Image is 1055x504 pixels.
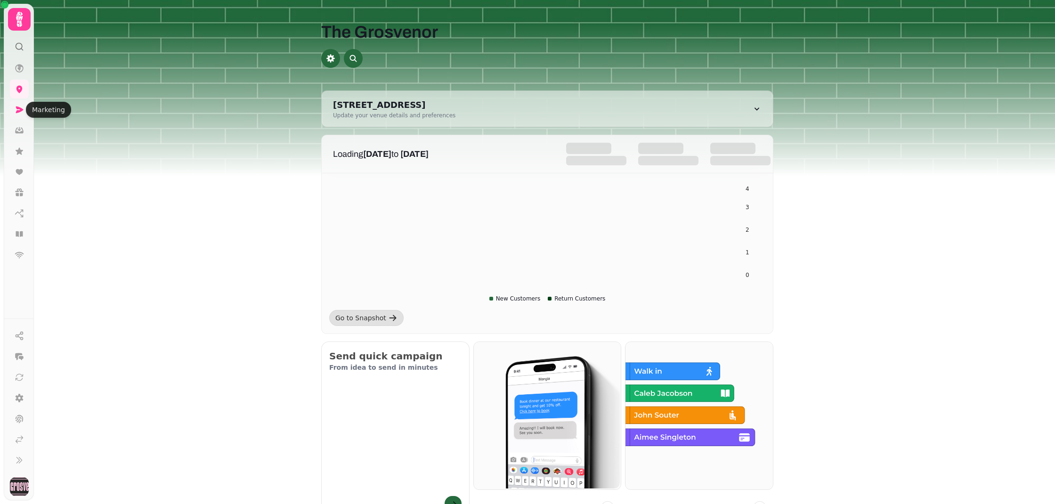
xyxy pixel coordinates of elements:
[746,227,749,233] tspan: 2
[400,149,429,159] strong: [DATE]
[746,204,749,211] tspan: 3
[489,295,541,302] div: New Customers
[26,102,71,118] div: Marketing
[333,147,547,161] p: Loading to
[333,112,455,119] div: Update your venue details and preferences
[363,149,391,159] strong: [DATE]
[8,477,31,496] button: User avatar
[548,295,605,302] div: Return Customers
[746,272,749,278] tspan: 0
[329,350,462,363] h2: Send quick campaign
[335,313,386,323] div: Go to Snapshot
[329,363,462,372] p: From idea to send in minutes
[746,249,749,256] tspan: 1
[10,477,29,496] img: User avatar
[746,186,749,192] tspan: 4
[329,310,404,326] a: Go to Snapshot
[473,341,620,488] img: Inbox
[625,341,772,488] img: Bookings
[333,98,455,112] div: [STREET_ADDRESS]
